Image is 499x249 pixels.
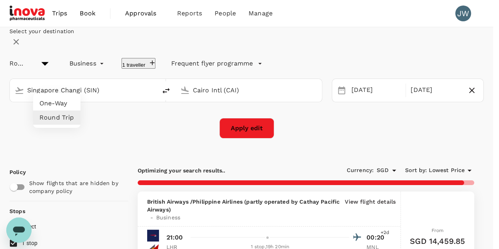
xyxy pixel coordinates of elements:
[389,165,400,176] button: Open
[347,166,374,175] span: Currency :
[177,9,202,18] span: Reports
[6,217,32,243] iframe: Button to launch messaging window
[381,229,389,237] span: +2d
[455,6,471,21] div: JW
[316,89,318,91] button: Open
[345,198,396,221] p: View flight details
[429,166,465,175] span: Lowest Price
[348,82,404,98] div: [DATE]
[125,9,164,18] span: Approvals
[156,213,180,221] span: Business
[9,5,46,22] img: iNova Pharmaceuticals
[27,84,140,96] input: Depart from
[366,233,386,242] p: 00:20
[33,96,80,110] li: One-Way
[52,9,67,18] span: Trips
[138,167,306,174] p: Optimizing your search results..
[166,233,183,242] p: 21:00
[69,57,106,70] div: Business
[33,110,80,125] li: Round Trip
[121,58,156,69] button: 1 traveller
[157,81,176,100] button: delete
[147,213,156,221] span: -
[9,168,17,176] p: Policy
[147,198,342,213] span: British Airways / Philippine Airlines (partly operated by Cathay Pacific Airways)
[405,166,427,175] span: Sort by :
[9,208,25,214] strong: Stops
[219,118,274,139] button: Apply edit
[147,230,159,242] img: BA
[9,57,36,70] div: Round Trip
[432,228,444,233] span: From
[410,235,465,247] h6: SGD 14,459.85
[22,240,38,246] span: 1 stop
[9,27,484,35] div: Select your destination
[249,9,273,18] span: Manage
[215,9,236,18] span: People
[80,9,95,18] span: Book
[193,84,306,96] input: Going to
[29,179,123,195] p: Show flights that are hidden by company policy
[171,59,253,68] p: Frequent flyer programme
[407,82,463,98] div: [DATE]
[151,89,153,91] button: Open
